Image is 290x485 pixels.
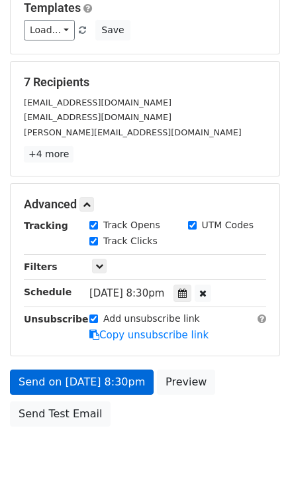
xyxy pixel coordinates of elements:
a: Templates [24,1,81,15]
a: Copy unsubscribe link [89,329,209,341]
label: Add unsubscribe link [103,312,200,326]
button: Save [95,20,130,40]
small: [PERSON_NAME][EMAIL_ADDRESS][DOMAIN_NAME] [24,127,242,137]
h5: 7 Recipients [24,75,266,90]
iframe: Chat Widget [224,421,290,485]
strong: Unsubscribe [24,314,89,324]
a: Send Test Email [10,401,111,427]
a: Preview [157,370,215,395]
span: [DATE] 8:30pm [89,287,164,299]
small: [EMAIL_ADDRESS][DOMAIN_NAME] [24,112,171,122]
strong: Tracking [24,220,68,231]
a: Send on [DATE] 8:30pm [10,370,154,395]
label: UTM Codes [202,218,254,232]
a: +4 more [24,146,73,163]
div: 聊天小组件 [224,421,290,485]
strong: Schedule [24,287,72,297]
label: Track Clicks [103,234,158,248]
h5: Advanced [24,197,266,212]
strong: Filters [24,261,58,272]
small: [EMAIL_ADDRESS][DOMAIN_NAME] [24,98,171,107]
label: Track Opens [103,218,160,232]
a: Load... [24,20,75,40]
